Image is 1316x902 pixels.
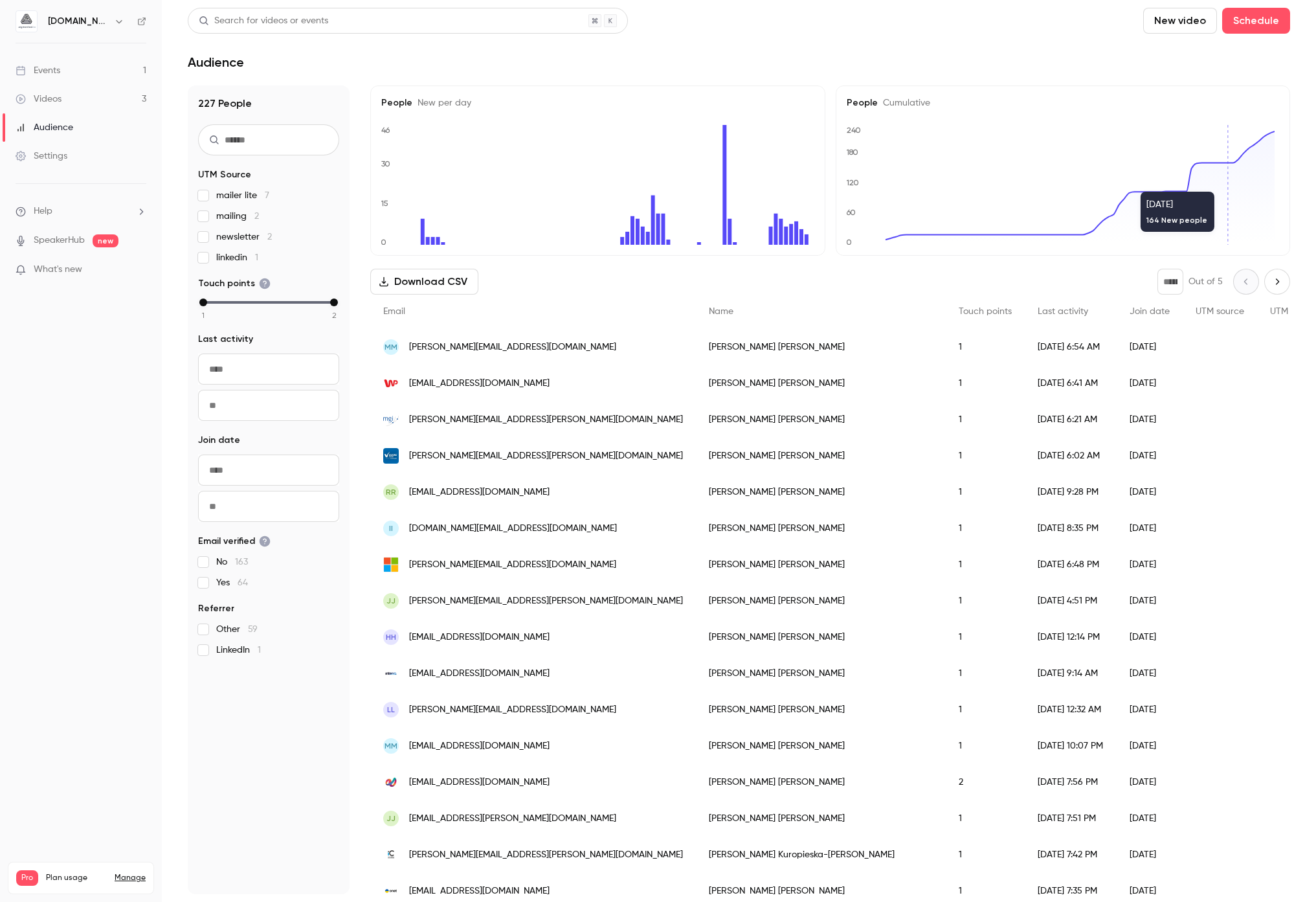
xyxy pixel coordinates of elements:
div: 1 [946,401,1025,438]
span: 64 [238,578,248,587]
div: [DATE] [1117,510,1183,547]
div: 1 [946,619,1025,655]
text: 180 [846,148,858,157]
div: [DATE] [1117,365,1183,401]
div: [PERSON_NAME] Kuropieska-[PERSON_NAME] [696,837,946,873]
div: 1 [946,800,1025,837]
span: No [216,556,248,569]
span: Pro [16,870,38,886]
span: MM [385,341,397,353]
div: [DATE] 4:51 PM [1025,583,1117,619]
a: Manage [115,873,146,883]
div: [PERSON_NAME] [PERSON_NAME] [696,728,946,764]
span: Join date [1130,307,1170,316]
div: [DATE] 9:14 AM [1025,655,1117,692]
span: JJ [386,595,396,607]
span: ll [387,704,395,716]
div: Search for videos or events [199,14,328,28]
input: From [198,354,339,385]
div: 1 [946,655,1025,692]
div: [PERSON_NAME] [PERSON_NAME] [696,692,946,728]
h5: People [381,96,814,109]
div: [PERSON_NAME] [PERSON_NAME] [696,510,946,547]
text: 30 [381,159,390,168]
span: [EMAIL_ADDRESS][DOMAIN_NAME] [409,631,550,644]
span: 1 [258,646,261,655]
div: [DATE] [1117,692,1183,728]
div: [DATE] [1117,547,1183,583]
div: [PERSON_NAME] [PERSON_NAME] [696,547,946,583]
span: HH [386,631,396,643]
span: Join date [198,434,240,447]
div: [DATE] 8:35 PM [1025,510,1117,547]
span: 7 [265,191,269,200]
div: [DATE] [1117,728,1183,764]
span: [EMAIL_ADDRESS][DOMAIN_NAME] [409,377,550,390]
div: 1 [946,728,1025,764]
span: [PERSON_NAME][EMAIL_ADDRESS][DOMAIN_NAME] [409,558,616,572]
div: 2 [946,764,1025,800]
span: 2 [332,310,337,321]
h1: 227 People [198,96,339,111]
img: live.com [383,557,399,572]
text: 240 [847,126,861,135]
span: Referrer [198,602,234,615]
span: MM [385,740,397,752]
span: 2 [267,232,272,242]
div: [PERSON_NAME] [PERSON_NAME] [696,438,946,474]
span: [EMAIL_ADDRESS][DOMAIN_NAME] [409,667,550,681]
span: linkedin [216,251,258,264]
div: [DATE] 6:54 AM [1025,329,1117,365]
span: [PERSON_NAME][EMAIL_ADDRESS][DOMAIN_NAME] [409,341,616,354]
img: modzelewski.tax [383,412,399,427]
span: Last activity [198,333,253,346]
div: [DATE] [1117,800,1183,837]
span: [DOMAIN_NAME][EMAIL_ADDRESS][DOMAIN_NAME] [409,522,617,536]
span: New per day [412,98,471,107]
img: wp.pl [383,376,399,391]
div: Events [16,64,60,77]
div: [PERSON_NAME] [PERSON_NAME] [696,619,946,655]
div: 1 [946,510,1025,547]
input: To [198,390,339,421]
span: Name [709,307,733,316]
div: 1 [946,837,1025,873]
text: 120 [846,178,859,187]
div: [DATE] 9:28 PM [1025,474,1117,510]
div: [PERSON_NAME] [PERSON_NAME] [696,401,946,438]
text: 0 [846,238,852,247]
span: LinkedIn [216,644,261,657]
span: mailer lite [216,189,269,202]
span: UTM source [1196,307,1244,316]
span: [PERSON_NAME][EMAIL_ADDRESS][DOMAIN_NAME] [409,703,616,717]
button: New video [1143,8,1217,34]
span: Help [34,205,52,218]
span: Touch points [198,277,271,290]
span: Last activity [1038,307,1088,316]
div: [DATE] [1117,329,1183,365]
div: 1 [946,438,1025,474]
img: interia.eu [383,666,399,681]
text: 46 [381,126,390,135]
div: 1 [946,547,1025,583]
text: 15 [381,199,388,208]
span: new [93,234,118,247]
div: [PERSON_NAME] [PERSON_NAME] [696,329,946,365]
span: Cumulative [878,98,930,107]
span: What's new [34,263,82,276]
span: [EMAIL_ADDRESS][DOMAIN_NAME] [409,739,550,753]
span: JJ [386,813,396,824]
div: [PERSON_NAME] [PERSON_NAME] [696,655,946,692]
span: mailing [216,210,259,223]
div: [DATE] [1117,583,1183,619]
button: Schedule [1222,8,1290,34]
div: [DATE] [1117,438,1183,474]
button: Download CSV [370,269,478,295]
span: 163 [235,558,248,567]
span: [PERSON_NAME][EMAIL_ADDRESS][PERSON_NAME][DOMAIN_NAME] [409,594,683,608]
div: max [330,299,338,306]
img: leasingpolski.pl [383,448,399,464]
div: [DATE] [1117,764,1183,800]
span: [PERSON_NAME][EMAIL_ADDRESS][PERSON_NAME][DOMAIN_NAME] [409,413,683,427]
a: SpeakerHub [34,234,85,247]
